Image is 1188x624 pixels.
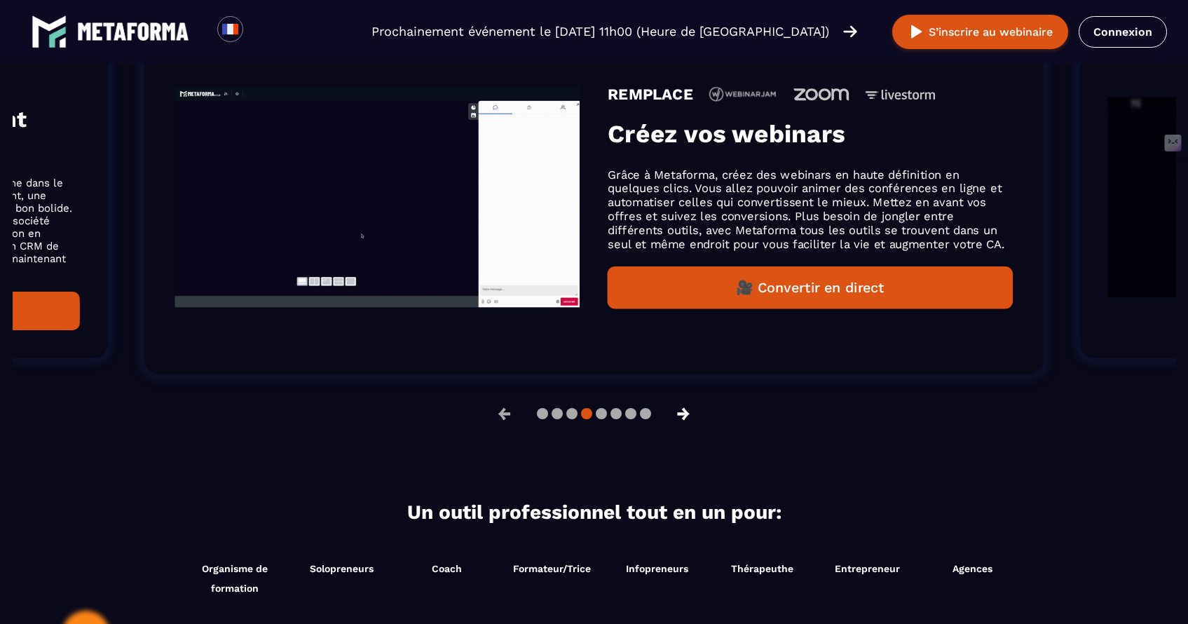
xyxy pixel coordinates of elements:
[608,266,1013,309] button: 🎥 Convertir en direct
[175,86,580,307] img: gif
[608,86,693,104] h4: REMPLACE
[32,14,67,49] img: logo
[608,119,1013,149] h3: Créez vos webinars
[174,501,1015,524] h2: Un outil professionnel tout en un pour:
[709,87,777,102] img: icon
[835,563,900,574] span: Entrepreneur
[1079,16,1167,48] a: Connexion
[243,16,278,47] div: Search for option
[513,563,591,574] span: Formateur/Trice
[908,23,925,41] img: play
[184,559,286,598] span: Organisme de formation
[432,563,462,574] span: Coach
[221,20,239,38] img: fr
[77,22,189,41] img: logo
[310,563,374,574] span: Solopreneurs
[626,563,688,574] span: Infopreneurs
[608,168,1013,251] p: Grâce à Metaforma, créez des webinars en haute définition en quelques clics. Vous allez pouvoir a...
[843,24,857,39] img: arrow-right
[953,563,992,574] span: Agences
[892,15,1068,49] button: S’inscrire au webinaire
[866,89,936,100] img: icon
[793,88,851,102] img: icon
[665,397,702,430] button: →
[486,397,523,430] button: ←
[731,563,793,574] span: Thérapeuthe
[255,23,266,40] input: Search for option
[371,22,829,41] p: Prochainement événement le [DATE] 11h00 (Heure de [GEOGRAPHIC_DATA])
